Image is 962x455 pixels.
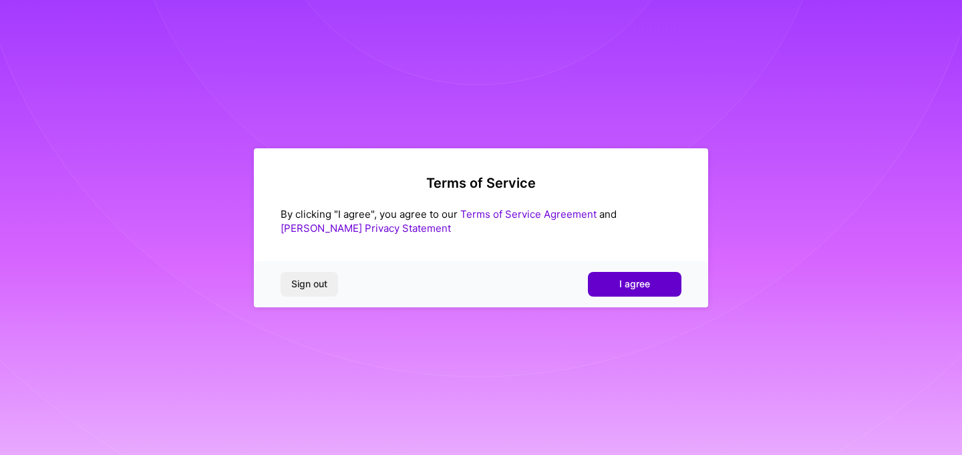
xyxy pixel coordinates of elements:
[460,208,597,220] a: Terms of Service Agreement
[281,222,451,235] a: [PERSON_NAME] Privacy Statement
[291,277,327,291] span: Sign out
[588,272,681,296] button: I agree
[281,272,338,296] button: Sign out
[619,277,650,291] span: I agree
[281,175,681,191] h2: Terms of Service
[281,207,681,235] div: By clicking "I agree", you agree to our and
